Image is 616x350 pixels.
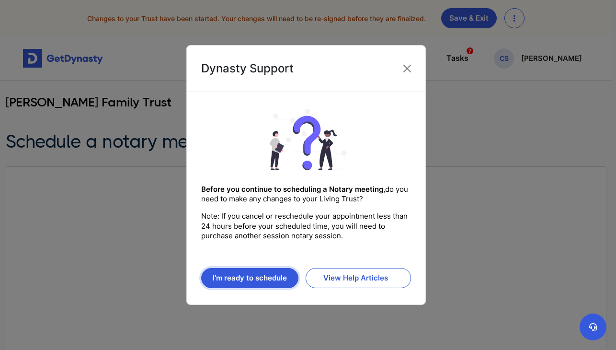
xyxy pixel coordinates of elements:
[201,185,411,204] fieldset: do you need to make any changes to your Living Trust?
[201,185,385,194] span: Before you continue to scheduling a Notary meeting,
[201,268,298,288] button: I’m ready to schedule
[399,61,415,76] button: Close
[201,211,411,241] fieldset: Note: If you cancel or reschedule your appointment less than 24 hours before your scheduled time,...
[306,268,411,288] a: View Help Articles
[201,60,294,77] div: Dynasty Support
